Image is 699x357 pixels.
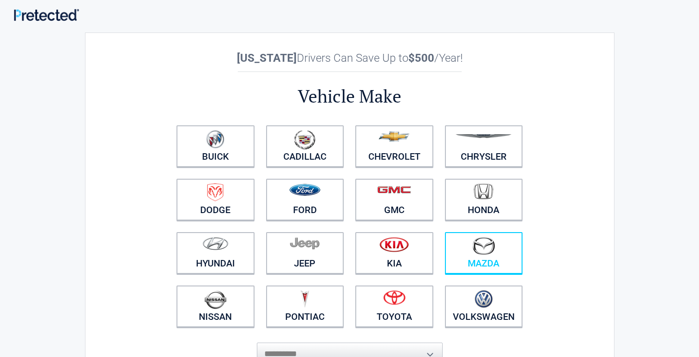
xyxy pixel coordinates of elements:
[176,286,255,327] a: Nissan
[445,286,523,327] a: Volkswagen
[379,131,410,142] img: chevrolet
[472,237,495,255] img: mazda
[383,290,405,305] img: toyota
[207,183,223,201] img: dodge
[266,232,344,274] a: Jeep
[14,9,79,20] img: Main Logo
[475,290,493,308] img: volkswagen
[355,179,433,221] a: GMC
[474,183,493,200] img: honda
[266,286,344,327] a: Pontiac
[237,52,297,65] b: [US_STATE]
[377,186,411,194] img: gmc
[289,184,320,196] img: ford
[445,232,523,274] a: Mazda
[290,237,320,250] img: jeep
[408,52,434,65] b: $500
[294,130,315,149] img: cadillac
[171,84,529,108] h2: Vehicle Make
[176,125,255,167] a: Buick
[266,179,344,221] a: Ford
[379,237,409,252] img: kia
[206,130,224,149] img: buick
[355,125,433,167] a: Chevrolet
[171,52,529,65] h2: Drivers Can Save Up to /Year
[355,232,433,274] a: Kia
[300,290,309,308] img: pontiac
[176,179,255,221] a: Dodge
[355,286,433,327] a: Toyota
[176,232,255,274] a: Hyundai
[445,179,523,221] a: Honda
[203,237,229,250] img: hyundai
[204,290,227,309] img: nissan
[455,134,512,138] img: chrysler
[266,125,344,167] a: Cadillac
[445,125,523,167] a: Chrysler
